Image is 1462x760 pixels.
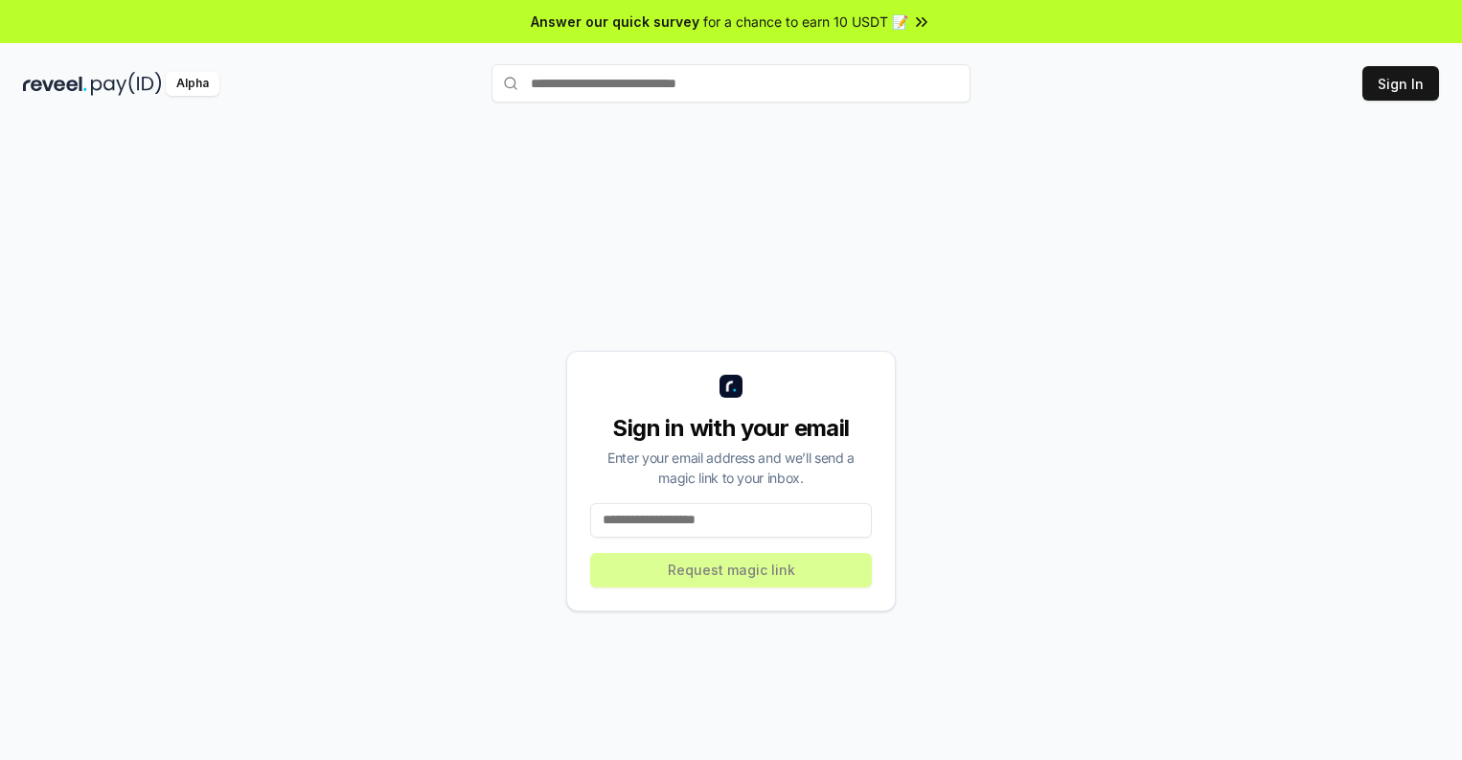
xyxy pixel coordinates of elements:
[531,12,699,32] span: Answer our quick survey
[166,72,219,96] div: Alpha
[590,448,872,488] div: Enter your email address and we’ll send a magic link to your inbox.
[23,72,87,96] img: reveel_dark
[703,12,908,32] span: for a chance to earn 10 USDT 📝
[91,72,162,96] img: pay_id
[590,413,872,444] div: Sign in with your email
[720,375,742,398] img: logo_small
[1362,66,1439,101] button: Sign In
